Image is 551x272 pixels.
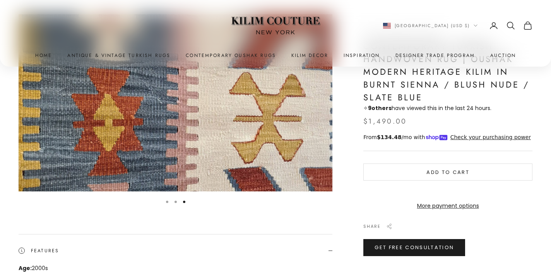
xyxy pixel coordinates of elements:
[363,239,465,256] a: Get Free Consultation
[363,201,532,210] a: More payment options
[383,23,391,29] img: United States
[186,52,276,59] a: Contemporary Oushak Rugs
[363,40,532,104] h1: Contemporary Turkish Handwoven Rug | Oushak Modern Heritage Kilim in Burnt Sienna / Blush Nude / ...
[19,14,332,191] img: Contemporary Turkish Kilim Rug for Scandinavian, Bohemian, or Rustic Interiors, Handcrafted 4x6
[368,104,371,112] span: 9
[19,234,332,267] summary: Features
[363,222,392,229] button: Share
[363,164,532,181] button: Add to cart
[363,222,381,229] span: Share
[395,52,475,59] a: Designer Trade Program
[19,247,59,255] span: Features
[363,104,532,113] p: ✧ have viewed this in the last 24 hours.
[19,52,532,59] nav: Primary navigation
[490,52,516,59] a: Auction
[383,21,533,30] nav: Secondary navigation
[291,52,328,59] summary: Kilim Decor
[35,52,52,59] a: Home
[368,104,392,112] strong: others
[227,7,324,44] img: Logo of Kilim Couture New York
[19,14,332,191] div: Item 3 of 3
[344,52,380,59] a: Inspiration
[19,264,32,272] strong: Age:
[67,52,170,59] a: Antique & Vintage Turkish Rugs
[363,116,407,127] sale-price: $1,490.00
[395,22,470,29] span: [GEOGRAPHIC_DATA] (USD $)
[383,22,478,29] button: Change country or currency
